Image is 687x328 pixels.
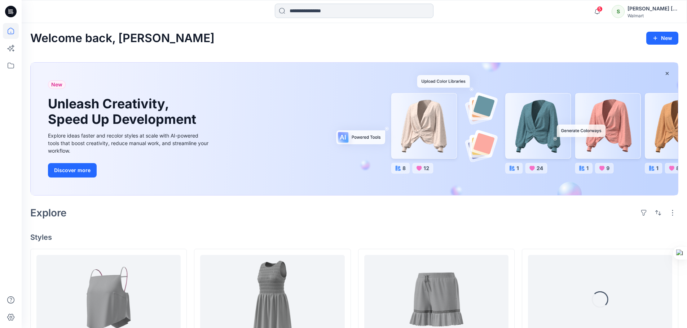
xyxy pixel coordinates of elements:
button: New [646,32,678,45]
button: Discover more [48,163,97,178]
a: Discover more [48,163,210,178]
div: Explore ideas faster and recolor styles at scale with AI-powered tools that boost creativity, red... [48,132,210,154]
span: New [51,80,62,89]
div: Walmart [627,13,678,18]
h2: Explore [30,207,67,219]
span: 5 [597,6,603,12]
h4: Styles [30,233,678,242]
h2: Welcome back, [PERSON_NAME] [30,32,215,45]
div: [PERSON_NAME] ​[PERSON_NAME] [627,4,678,13]
h1: Unleash Creativity, Speed Up Development [48,96,199,127]
div: S​ [612,5,625,18]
